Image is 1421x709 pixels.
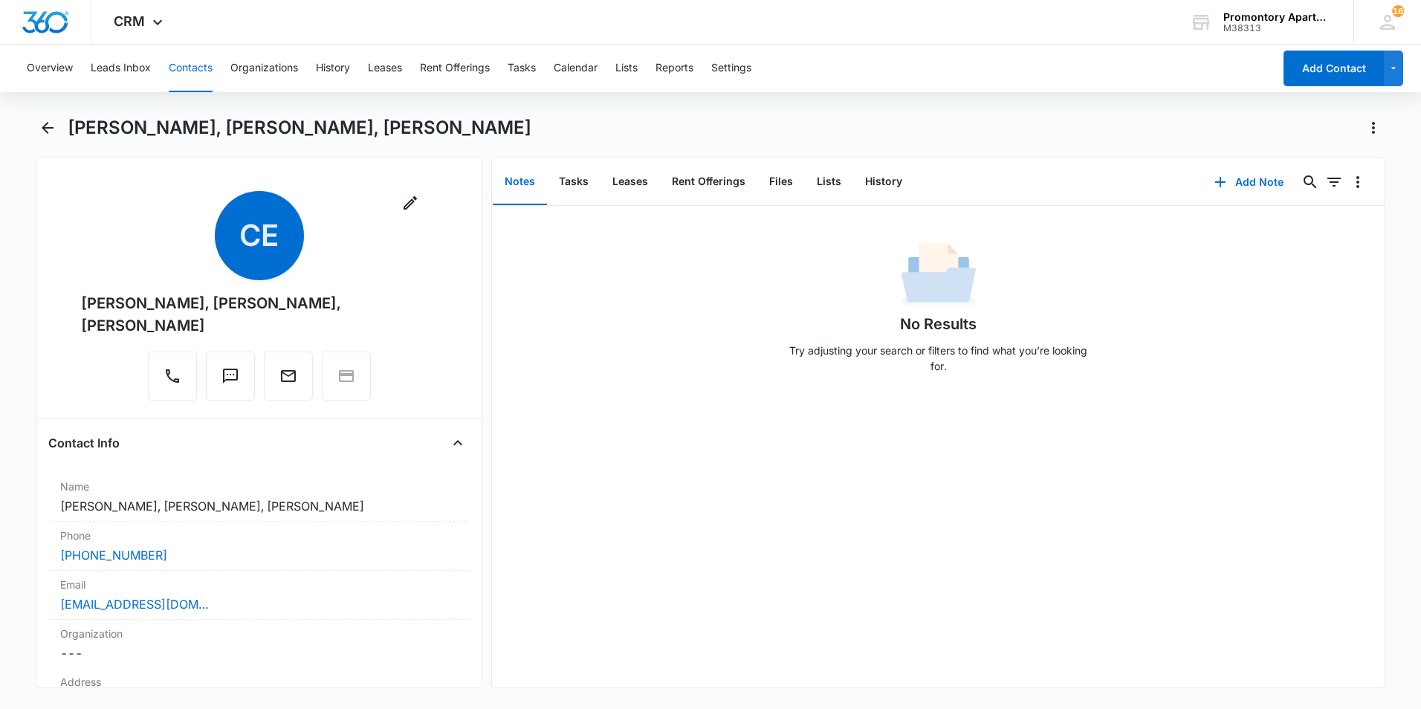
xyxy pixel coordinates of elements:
div: Email[EMAIL_ADDRESS][DOMAIN_NAME] [48,571,470,620]
a: [PHONE_NUMBER] [60,546,167,564]
button: History [853,159,914,205]
button: Back [36,116,59,140]
dd: [PERSON_NAME], [PERSON_NAME], [PERSON_NAME] [60,497,458,515]
div: Name[PERSON_NAME], [PERSON_NAME], [PERSON_NAME] [48,473,470,522]
span: CRM [114,13,145,29]
button: Leases [368,45,402,92]
h1: No Results [900,313,977,335]
button: Call [148,352,197,401]
button: Tasks [547,159,601,205]
button: Leases [601,159,660,205]
button: Filters [1322,170,1346,194]
label: Phone [60,528,458,543]
button: Add Contact [1284,51,1384,86]
div: account name [1223,11,1332,23]
p: Try adjusting your search or filters to find what you’re looking for. [783,343,1095,374]
label: Email [60,577,458,592]
label: Name [60,479,458,494]
button: Leads Inbox [91,45,151,92]
button: Rent Offerings [420,45,490,92]
label: Organization [60,626,458,641]
button: Add Note [1200,164,1298,200]
button: Close [446,431,470,455]
div: Organization--- [48,620,470,668]
button: Rent Offerings [660,159,757,205]
button: History [316,45,350,92]
a: [EMAIL_ADDRESS][DOMAIN_NAME] [60,595,209,613]
button: Overview [27,45,73,92]
button: Overflow Menu [1346,170,1370,194]
button: Notes [493,159,547,205]
button: Actions [1362,116,1385,140]
button: Contacts [169,45,213,92]
button: Email [264,352,313,401]
h4: Contact Info [48,434,120,452]
h1: [PERSON_NAME], [PERSON_NAME], [PERSON_NAME] [68,117,531,139]
button: Text [206,352,255,401]
div: Phone[PHONE_NUMBER] [48,522,470,571]
button: Settings [711,45,751,92]
button: Calendar [554,45,598,92]
a: Text [206,375,255,387]
div: account id [1223,23,1332,33]
div: [PERSON_NAME], [PERSON_NAME], [PERSON_NAME] [81,292,437,337]
button: Lists [615,45,638,92]
a: Call [148,375,197,387]
img: No Data [902,239,976,313]
button: Files [757,159,805,205]
dd: --- [60,644,458,662]
span: 16 [1392,5,1404,17]
span: CE [215,191,304,280]
button: Tasks [508,45,536,92]
button: Lists [805,159,853,205]
button: Organizations [230,45,298,92]
label: Address [60,674,458,690]
button: Reports [656,45,693,92]
a: Email [264,375,313,387]
button: Search... [1298,170,1322,194]
div: notifications count [1392,5,1404,17]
